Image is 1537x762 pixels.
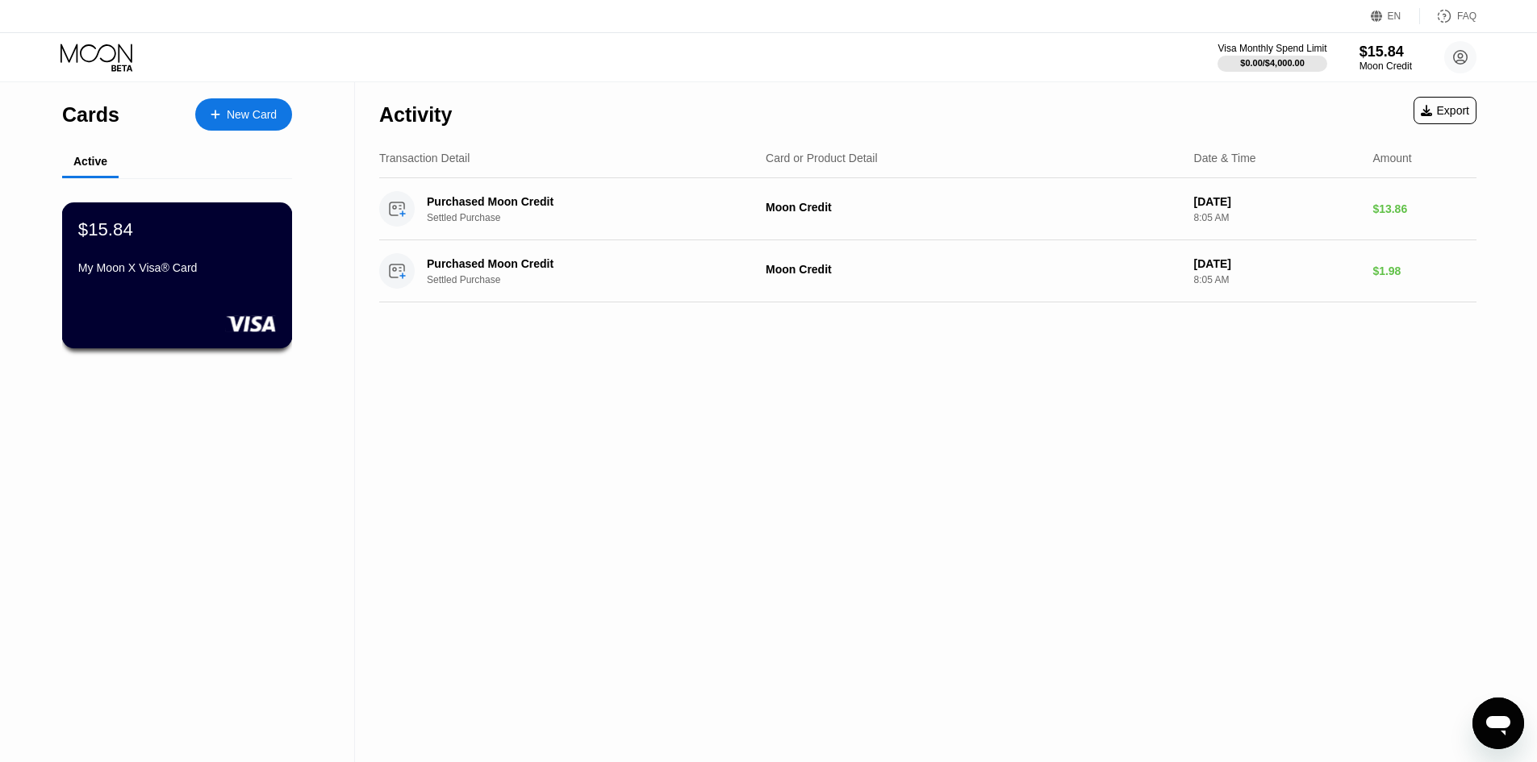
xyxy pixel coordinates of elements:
[1194,274,1360,285] div: 8:05 AM
[766,263,1181,276] div: Moon Credit
[1372,264,1476,277] div: $1.98
[73,155,107,168] div: Active
[1217,43,1326,72] div: Visa Monthly Spend Limit$0.00/$4,000.00
[379,240,1476,302] div: Purchased Moon CreditSettled PurchaseMoon Credit[DATE]8:05 AM$1.98
[1420,8,1476,24] div: FAQ
[1359,44,1412,72] div: $15.84Moon Credit
[1472,697,1524,749] iframe: Button to launch messaging window
[379,178,1476,240] div: Purchased Moon CreditSettled PurchaseMoon Credit[DATE]8:05 AM$13.86
[1194,257,1360,270] div: [DATE]
[1359,44,1412,60] div: $15.84
[195,98,292,131] div: New Card
[1240,58,1305,68] div: $0.00 / $4,000.00
[1372,202,1476,215] div: $13.86
[1194,152,1256,164] div: Date & Time
[379,103,452,127] div: Activity
[62,103,119,127] div: Cards
[1359,60,1412,72] div: Moon Credit
[427,212,763,223] div: Settled Purchase
[1372,152,1411,164] div: Amount
[1414,97,1476,124] div: Export
[1371,8,1420,24] div: EN
[78,219,133,239] div: $15.84
[1194,195,1360,208] div: [DATE]
[227,108,277,122] div: New Card
[427,274,763,285] div: Settled Purchase
[427,257,740,270] div: Purchased Moon Credit
[427,195,740,208] div: Purchased Moon Credit
[1421,104,1469,117] div: Export
[1457,10,1476,22] div: FAQ
[1194,212,1360,223] div: 8:05 AM
[78,261,276,274] div: My Moon X Visa® Card
[766,201,1181,214] div: Moon Credit
[766,152,878,164] div: Card or Product Detail
[63,203,291,348] div: $15.84My Moon X Visa® Card
[1217,43,1326,54] div: Visa Monthly Spend Limit
[379,152,470,164] div: Transaction Detail
[1388,10,1401,22] div: EN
